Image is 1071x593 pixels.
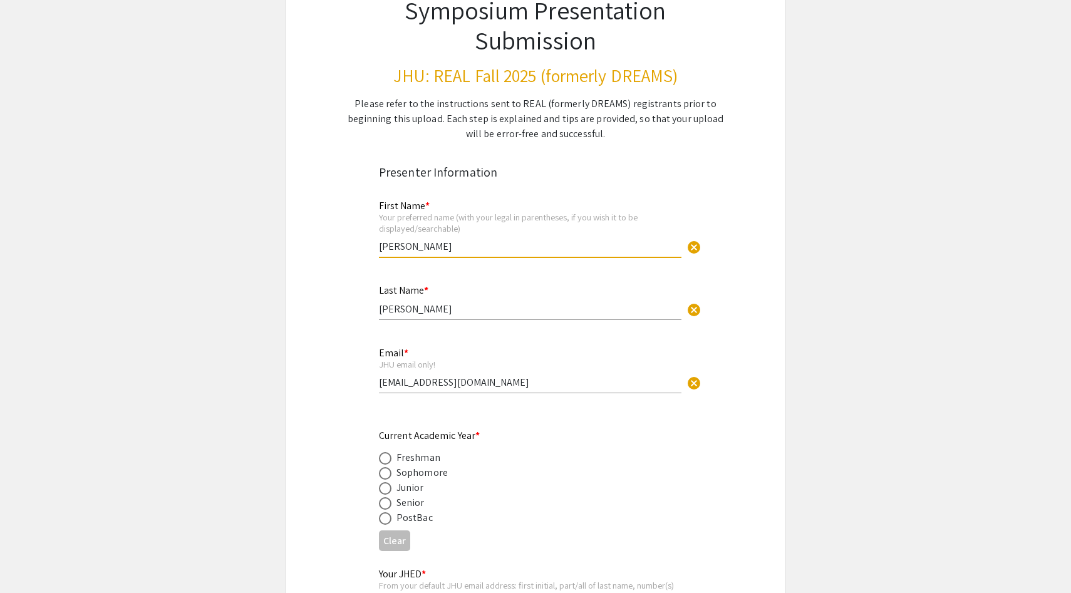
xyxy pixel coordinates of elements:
h3: JHU: REAL Fall 2025 (formerly DREAMS) [346,65,725,86]
mat-label: First Name [379,199,430,212]
span: cancel [686,302,701,317]
div: Your preferred name (with your legal in parentheses, if you wish it to be displayed/searchable) [379,212,681,234]
div: Sophomore [396,465,448,480]
button: Clear [681,234,706,259]
mat-label: Email [379,346,408,359]
span: cancel [686,376,701,391]
span: cancel [686,240,701,255]
div: JHU email only! [379,359,681,370]
div: Please refer to the instructions sent to REAL (formerly DREAMS) registrants prior to beginning th... [346,96,725,142]
div: Junior [396,480,424,495]
input: Type Here [379,302,681,316]
iframe: Chat [9,537,53,584]
button: Clear [379,530,410,551]
div: Senior [396,495,425,510]
mat-label: Your JHED [379,567,426,580]
button: Clear [681,296,706,321]
div: PostBac [396,510,433,525]
input: Type Here [379,240,681,253]
mat-label: Current Academic Year [379,429,480,442]
mat-label: Last Name [379,284,428,297]
div: Freshman [396,450,440,465]
div: Presenter Information [379,163,692,182]
input: Type Here [379,376,681,389]
button: Clear [681,370,706,395]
